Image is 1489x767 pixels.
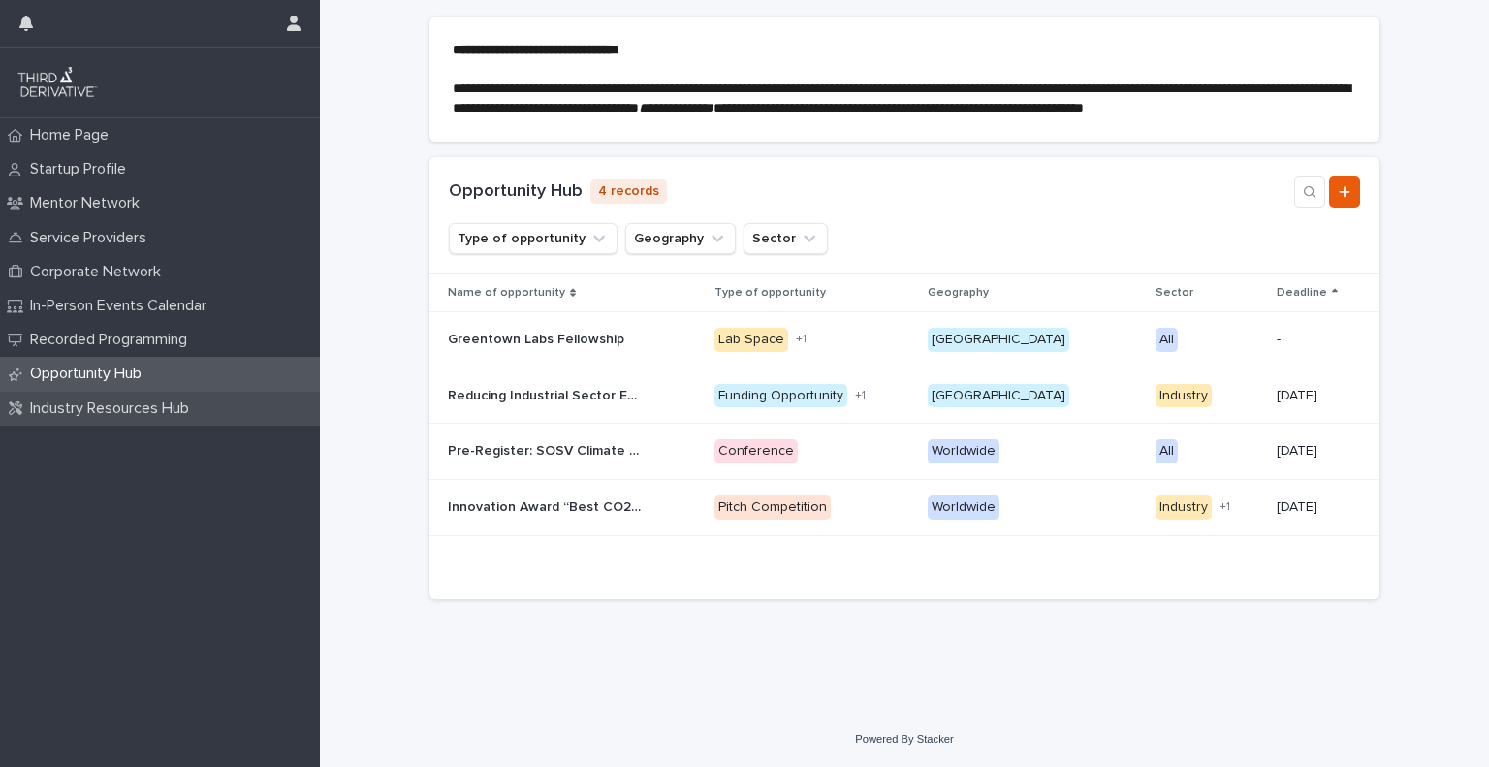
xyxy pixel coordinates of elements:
p: Mentor Network [22,194,155,212]
button: Type of opportunity [449,223,618,254]
div: Lab Space [714,328,788,352]
p: [DATE] [1277,443,1361,460]
div: Funding Opportunity [714,384,847,408]
p: Pre-Register: SOSV Climate Tech Founder/Investor Matchup [448,439,646,460]
h1: Opportunity Hub [449,181,583,203]
span: + 1 [796,334,807,345]
tr: Greentown Labs FellowshipGreentown Labs Fellowship Lab Space+1[GEOGRAPHIC_DATA]All- [429,311,1379,368]
p: Sector [1156,282,1193,304]
div: Industry [1156,495,1212,520]
button: Geography [625,223,736,254]
div: Industry [1156,384,1212,408]
p: [DATE] [1277,499,1361,516]
a: Add new record [1329,176,1360,208]
button: Sector [744,223,828,254]
p: In-Person Events Calendar [22,297,222,315]
tr: Pre-Register: SOSV Climate Tech Founder/Investor MatchupPre-Register: SOSV Climate Tech Founder/I... [429,424,1379,480]
div: Conference [714,439,798,463]
p: Name of opportunity [448,282,565,304]
div: All [1156,439,1178,463]
p: Reducing Industrial Sector Emissions in Pennsylvania (RISE PA) Medium- and Large-scale Awards [448,384,646,404]
p: Opportunity Hub [22,365,157,383]
span: + 1 [855,390,866,401]
p: [DATE] [1277,388,1361,404]
span: + 1 [1220,501,1230,513]
p: Geography [928,282,989,304]
p: Startup Profile [22,160,142,178]
p: Innovation Award “Best CO2 Utilisation 2026” [448,495,646,516]
tr: Innovation Award “Best CO2 Utilisation 2026”Innovation Award “Best CO2 Utilisation 2026” Pitch Co... [429,480,1379,536]
img: q0dI35fxT46jIlCv2fcp [16,63,100,102]
p: Recorded Programming [22,331,203,349]
div: [GEOGRAPHIC_DATA] [928,328,1069,352]
div: [GEOGRAPHIC_DATA] [928,384,1069,408]
div: Pitch Competition [714,495,831,520]
div: Worldwide [928,439,999,463]
p: Type of opportunity [714,282,826,304]
p: Home Page [22,126,124,144]
div: All [1156,328,1178,352]
p: 4 records [590,179,667,204]
div: Worldwide [928,495,999,520]
p: Deadline [1277,282,1327,304]
p: - [1277,332,1361,348]
p: Corporate Network [22,263,176,281]
p: Service Providers [22,229,162,247]
p: Industry Resources Hub [22,399,205,418]
a: Powered By Stacker [855,733,953,745]
tr: Reducing Industrial Sector Emissions in [US_STATE] (RISE PA) Medium- and Large-scale AwardsReduci... [429,368,1379,424]
p: Greentown Labs Fellowship [448,328,628,348]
